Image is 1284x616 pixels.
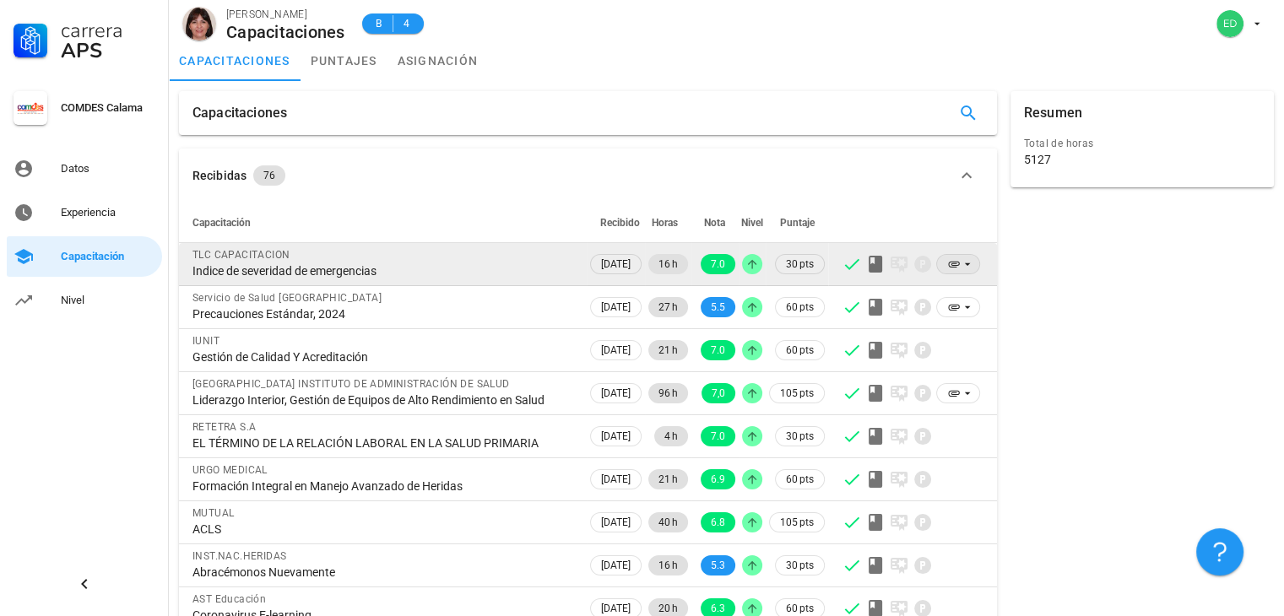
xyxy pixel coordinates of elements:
th: Puntaje [766,203,828,243]
span: 105 pts [780,385,814,402]
span: 30 pts [786,557,814,574]
span: 21 h [658,340,678,360]
th: Nota [691,203,739,243]
span: 6.9 [711,469,725,489]
span: 60 pts [786,299,814,316]
div: Total de horas [1024,135,1260,152]
a: Experiencia [7,192,162,233]
a: Nivel [7,280,162,321]
span: Puntaje [780,217,815,229]
a: capacitaciones [169,41,301,81]
span: 21 h [658,469,678,489]
div: Liderazgo Interior, Gestión de Equipos de Alto Rendimiento en Salud [192,392,573,408]
div: Experiencia [61,206,155,219]
div: Recibidas [192,166,247,185]
div: Formación Integral en Manejo Avanzado de Heridas [192,478,573,494]
div: Carrera [61,20,155,41]
span: 60 pts [786,471,814,488]
span: 4 [400,15,414,32]
div: Indice de severidad de emergencias [192,263,573,278]
span: 7,0 [712,383,725,403]
span: 30 pts [786,256,814,273]
button: Recibidas 76 [179,149,997,203]
span: Capacitación [192,217,251,229]
th: Nivel [739,203,766,243]
span: 16 h [658,555,678,575]
div: Capacitaciones [226,23,345,41]
th: Horas [645,203,691,243]
div: Abracémonos Nuevamente [192,565,573,580]
span: [DATE] [601,298,631,316]
span: 96 h [658,383,678,403]
a: asignación [387,41,489,81]
span: 16 h [658,254,678,274]
span: 30 pts [786,428,814,445]
span: B [372,15,386,32]
div: Nivel [61,294,155,307]
span: 76 [263,165,275,186]
span: [GEOGRAPHIC_DATA] INSTITUTO DE ADMINISTRACIÓN DE SALUD [192,378,510,390]
div: APS [61,41,155,61]
span: 7.0 [711,254,725,274]
a: puntajes [301,41,387,81]
span: Recibido [600,217,640,229]
span: TLC CAPACITACION [192,249,290,261]
span: 5.5 [711,297,725,317]
span: 4 h [664,426,678,446]
span: Nivel [741,217,763,229]
span: INST.NAC.HERIDAS [192,550,286,562]
span: [DATE] [601,513,631,532]
div: 5127 [1024,152,1051,167]
span: IUNIT [192,335,219,347]
span: [DATE] [601,470,631,489]
span: [DATE] [601,341,631,359]
div: Capacitación [61,250,155,263]
a: Capacitación [7,236,162,277]
span: 40 h [658,512,678,532]
div: ACLS [192,521,573,537]
div: COMDES Calama [61,101,155,115]
div: avatar [182,7,216,41]
span: MUTUAL [192,507,234,519]
span: 105 pts [780,514,814,531]
div: Capacitaciones [192,91,287,135]
span: [DATE] [601,556,631,575]
span: 27 h [658,297,678,317]
div: Precauciones Estándar, 2024 [192,306,573,322]
div: [PERSON_NAME] [226,6,345,23]
span: [DATE] [601,255,631,273]
span: [DATE] [601,427,631,446]
span: Servicio de Salud [GEOGRAPHIC_DATA] [192,292,382,304]
span: 7.0 [711,426,725,446]
span: 60 pts [786,342,814,359]
span: RETETRA S.A [192,421,256,433]
span: AST Educación [192,593,266,605]
span: 6.8 [711,512,725,532]
div: avatar [1216,10,1243,37]
div: Gestión de Calidad Y Acreditación [192,349,573,365]
th: Recibido [587,203,645,243]
div: EL TÉRMINO DE LA RELACIÓN LABORAL EN LA SALUD PRIMARIA [192,435,573,451]
span: URGO MEDICAL [192,464,268,476]
span: Nota [704,217,725,229]
div: Datos [61,162,155,176]
span: 5.3 [711,555,725,575]
span: 7.0 [711,340,725,360]
th: Capacitación [179,203,587,243]
span: Horas [652,217,678,229]
div: Resumen [1024,91,1082,135]
span: [DATE] [601,384,631,403]
a: Datos [7,149,162,189]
